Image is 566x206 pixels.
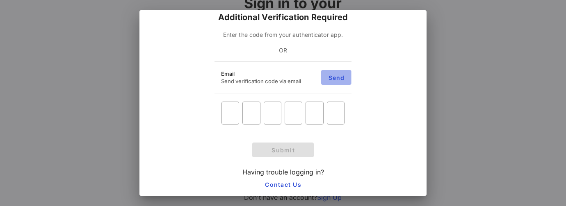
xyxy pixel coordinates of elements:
h3: Additional Verification Required [218,11,348,24]
span: Send [328,74,345,81]
div: Send verification code via email [221,78,315,84]
p: OR [157,46,409,55]
button: Send [321,70,351,85]
p: Enter the code from your authenticator app. [157,30,409,39]
a: Contact Us [252,177,314,192]
div: Email [221,70,315,77]
span: Contact Us [259,181,307,188]
p: Having trouble logging in? [242,167,324,177]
